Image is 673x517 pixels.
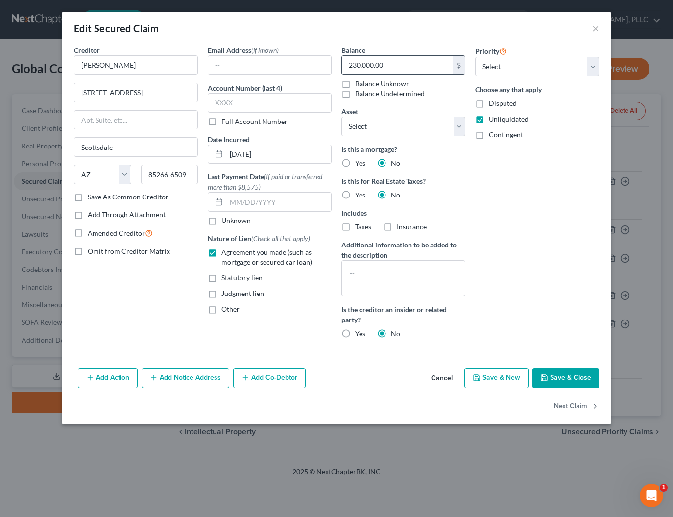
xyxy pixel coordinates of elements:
[208,172,332,192] label: Last Payment Date
[355,191,365,199] span: Yes
[88,192,168,202] label: Save As Common Creditor
[208,134,250,145] label: Date Incurred
[489,99,517,107] span: Disputed
[453,56,465,74] div: $
[355,79,410,89] label: Balance Unknown
[251,234,310,243] span: (Check all that apply)
[208,56,331,74] input: --
[640,484,663,507] iframe: Intercom live chat
[221,117,288,126] label: Full Account Number
[78,368,138,389] button: Add Action
[341,304,465,325] label: Is the creditor an insider or related party?
[341,144,465,154] label: Is this a mortgage?
[464,368,529,389] button: Save & New
[226,145,331,164] input: MM/DD/YYYY
[341,240,465,260] label: Additional information to be added to the description
[341,45,365,55] label: Balance
[391,191,400,199] span: No
[226,193,331,211] input: MM/DD/YYYY
[208,93,332,113] input: XXXX
[475,45,507,57] label: Priority
[391,159,400,167] span: No
[142,368,229,389] button: Add Notice Address
[141,165,198,184] input: Enter zip...
[74,111,197,129] input: Apt, Suite, etc...
[341,208,465,218] label: Includes
[355,222,371,231] span: Taxes
[423,369,460,389] button: Cancel
[355,329,365,338] span: Yes
[221,216,251,225] label: Unknown
[342,56,453,74] input: 0.00
[532,368,599,389] button: Save & Close
[208,233,310,244] label: Nature of Lien
[341,107,358,116] span: Asset
[251,46,279,54] span: (if known)
[88,247,170,255] span: Omit from Creditor Matrix
[341,176,465,186] label: Is this for Real Estate Taxes?
[74,46,100,54] span: Creditor
[221,273,263,282] span: Statutory lien
[489,130,523,139] span: Contingent
[233,368,306,389] button: Add Co-Debtor
[221,305,240,313] span: Other
[489,115,529,123] span: Unliquidated
[74,83,197,102] input: Enter address...
[475,84,599,95] label: Choose any that apply
[397,222,427,231] span: Insurance
[88,229,145,237] span: Amended Creditor
[208,83,282,93] label: Account Number (last 4)
[391,329,400,338] span: No
[74,138,197,156] input: Enter city...
[74,55,198,75] input: Search creditor by name...
[592,23,599,34] button: ×
[208,45,279,55] label: Email Address
[221,289,264,297] span: Judgment lien
[88,210,166,220] label: Add Through Attachment
[355,159,365,167] span: Yes
[221,248,312,266] span: Agreement you made (such as mortgage or secured car loan)
[208,172,322,191] span: (If paid or transferred more than $8,575)
[74,22,159,35] div: Edit Secured Claim
[355,89,425,98] label: Balance Undetermined
[660,484,668,492] span: 1
[554,396,599,417] button: Next Claim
